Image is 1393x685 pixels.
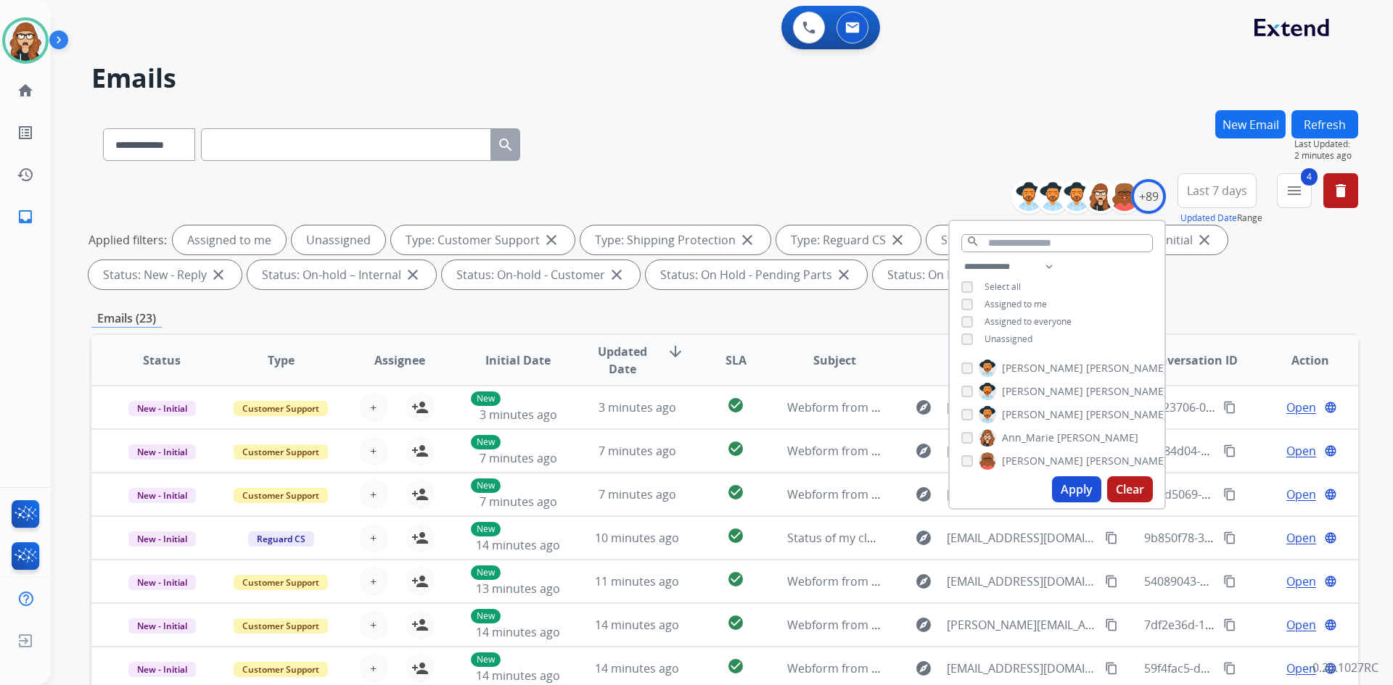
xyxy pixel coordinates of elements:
span: + [370,399,377,416]
div: Type: Reguard CS [776,225,921,254]
span: Reguard CS [248,531,314,547]
p: New [471,522,501,536]
mat-icon: language [1324,444,1337,457]
mat-icon: content_copy [1105,531,1118,544]
div: Type: Shipping Protection [580,225,771,254]
span: New - Initial [128,662,196,677]
span: Last 7 days [1187,188,1247,194]
mat-icon: close [608,266,625,283]
mat-icon: explore [915,399,932,416]
span: + [370,486,377,503]
p: Applied filters: [89,231,167,249]
mat-icon: content_copy [1223,575,1236,588]
span: [PERSON_NAME] [1002,384,1083,399]
span: Customer Support [234,618,328,634]
span: New - Initial [128,575,196,590]
span: Webform from [EMAIL_ADDRESS][DOMAIN_NAME] on [DATE] [787,660,1116,676]
span: Ann_Marie [1002,431,1054,445]
span: Open [1286,486,1316,503]
mat-icon: close [210,266,227,283]
mat-icon: close [889,231,906,249]
button: Clear [1107,476,1153,502]
mat-icon: language [1324,531,1337,544]
button: 4 [1277,173,1312,208]
span: Open [1286,660,1316,677]
mat-icon: check_circle [727,614,744,631]
span: Customer Support [234,488,328,503]
span: [PERSON_NAME] [1086,384,1167,399]
span: Webform from [PERSON_NAME][EMAIL_ADDRESS][DOMAIN_NAME] on [DATE] [787,617,1206,633]
span: Customer Support [234,575,328,590]
span: Status [143,352,181,369]
button: + [359,523,388,552]
span: Open [1286,399,1316,416]
span: New - Initial [128,488,196,503]
span: + [370,660,377,677]
span: Last Updated: [1294,138,1358,150]
mat-icon: check_circle [727,483,744,501]
span: Conversation ID [1145,352,1238,369]
mat-icon: person_add [411,616,429,634]
div: Status: On Hold - Pending Parts [646,260,867,289]
mat-icon: explore [915,573,932,590]
mat-icon: person_add [411,529,429,547]
span: SLA [726,352,747,369]
th: Action [1239,335,1358,386]
span: 9b850f78-3763-4753-80bd-9114d296b00d [1144,530,1369,546]
mat-icon: language [1324,401,1337,414]
span: 59f4fac5-d0c1-4311-8621-1c64c4c3931b [1144,660,1360,676]
span: 7 minutes ago [480,494,557,510]
span: Open [1286,529,1316,547]
span: [EMAIL_ADDRESS][DOMAIN_NAME] [947,486,1096,503]
div: Status: Open - All [926,225,1069,254]
button: Last 7 days [1178,173,1257,208]
img: avatar [5,20,46,61]
button: Refresh [1291,110,1358,138]
span: [PERSON_NAME] [1002,454,1083,468]
mat-icon: explore [915,442,932,460]
div: Status: On Hold - Servicers [873,260,1067,289]
span: [PERSON_NAME] [1002,361,1083,375]
span: Webform from [EMAIL_ADDRESS][DOMAIN_NAME] on [DATE] [787,399,1116,415]
div: Status: On-hold - Customer [442,260,640,289]
span: 11 minutes ago [595,573,679,589]
span: Open [1286,442,1316,460]
span: [EMAIL_ADDRESS][DOMAIN_NAME] [947,399,1096,416]
p: New [471,565,501,580]
p: New [471,652,501,667]
mat-icon: person_add [411,573,429,590]
mat-icon: close [835,266,852,283]
mat-icon: person_add [411,486,429,503]
span: 2 minutes ago [1294,150,1358,162]
span: Webform from [EMAIL_ADDRESS][DOMAIN_NAME] on [DATE] [787,486,1116,502]
p: 0.20.1027RC [1312,659,1378,676]
span: 54089043-83f6-472d-beec-3d4a5cbd8e76 [1144,573,1367,589]
mat-icon: list_alt [17,124,34,141]
span: 7 minutes ago [599,486,676,502]
span: 7 minutes ago [480,450,557,466]
span: Select all [985,281,1021,293]
span: + [370,616,377,634]
div: +89 [1131,179,1166,214]
span: Assigned to everyone [985,315,1072,328]
span: [EMAIL_ADDRESS][DOMAIN_NAME] [947,573,1096,590]
mat-icon: explore [915,616,932,634]
span: [EMAIL_ADDRESS][DOMAIN_NAME] [947,529,1096,547]
mat-icon: content_copy [1223,618,1236,631]
button: + [359,654,388,683]
button: + [359,393,388,422]
span: Customer Support [234,401,328,416]
mat-icon: person_add [411,660,429,677]
span: Range [1180,212,1262,224]
mat-icon: language [1324,618,1337,631]
mat-icon: close [543,231,560,249]
mat-icon: inbox [17,208,34,225]
mat-icon: home [17,82,34,99]
span: 7df2e36d-1990-4200-a49f-1f6df249e902 [1144,617,1358,633]
mat-icon: content_copy [1105,618,1118,631]
span: Status of my claim [787,530,887,546]
mat-icon: explore [915,660,932,677]
span: [PERSON_NAME] [1086,361,1167,375]
mat-icon: check_circle [727,527,744,544]
span: Unassigned [985,333,1032,345]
